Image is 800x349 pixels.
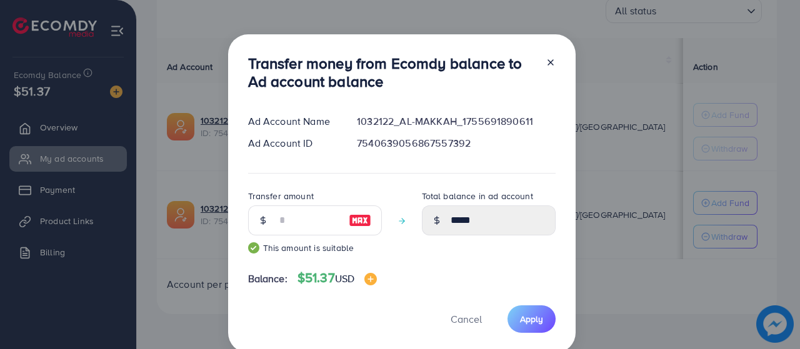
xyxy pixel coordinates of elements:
span: Balance: [248,272,287,286]
small: This amount is suitable [248,242,382,254]
h3: Transfer money from Ecomdy balance to Ad account balance [248,54,536,91]
div: Ad Account ID [238,136,347,150]
label: Transfer amount [248,190,314,202]
span: USD [335,272,354,285]
button: Apply [507,305,556,332]
div: 1032122_AL-MAKKAH_1755691890611 [347,114,565,129]
h4: $51.37 [297,270,377,286]
label: Total balance in ad account [422,190,533,202]
button: Cancel [435,305,497,332]
div: 7540639056867557392 [347,136,565,150]
span: Apply [520,313,543,325]
img: guide [248,242,259,253]
img: image [349,213,371,228]
img: image [364,273,377,285]
div: Ad Account Name [238,114,347,129]
span: Cancel [451,312,482,326]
